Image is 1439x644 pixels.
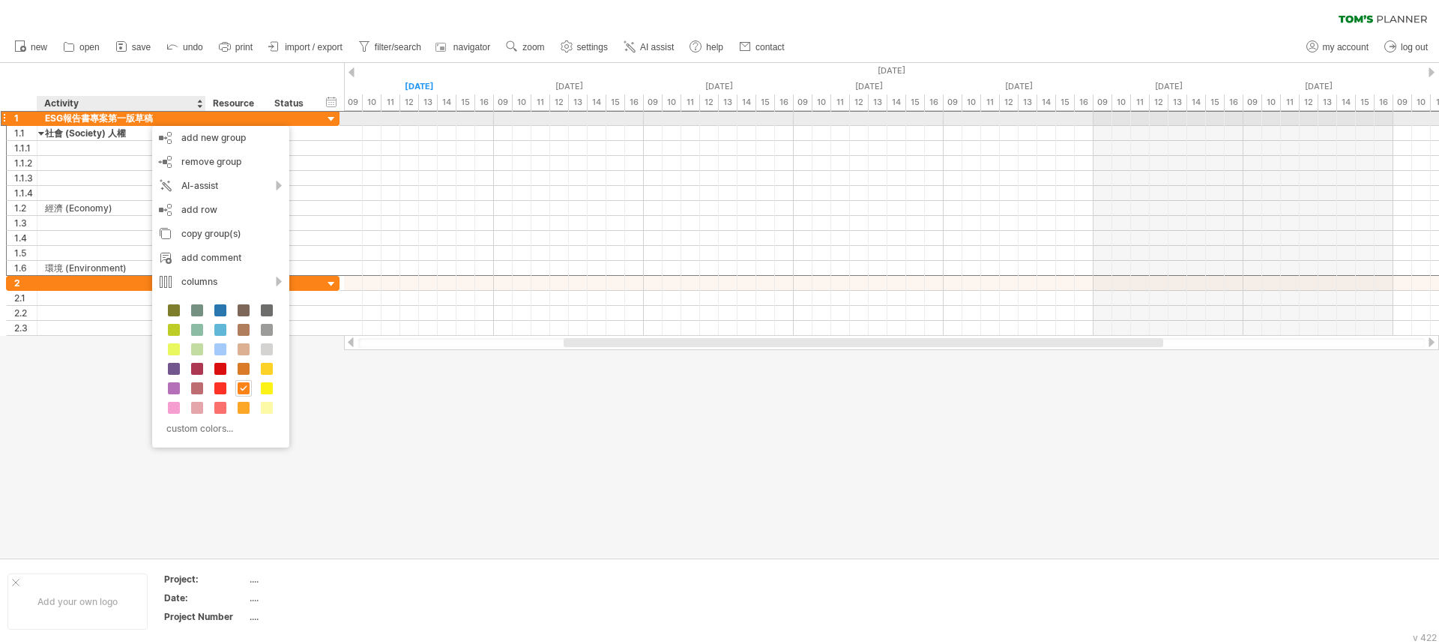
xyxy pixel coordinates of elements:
[1318,94,1337,110] div: 13
[453,42,490,52] span: navigator
[7,574,148,630] div: Add your own logo
[14,156,37,170] div: 1.1.2
[550,94,569,110] div: 12
[794,94,812,110] div: 09
[1303,37,1373,57] a: my account
[14,261,37,275] div: 1.6
[79,42,100,52] span: open
[152,270,289,294] div: columns
[215,37,257,57] a: print
[1075,94,1093,110] div: 16
[735,37,789,57] a: contact
[620,37,678,57] a: AI assist
[235,42,253,52] span: print
[265,37,347,57] a: import / export
[152,174,289,198] div: AI-assist
[644,79,794,94] div: Wednesday, 15 October 2025
[812,94,831,110] div: 10
[588,94,606,110] div: 14
[1262,94,1281,110] div: 10
[375,42,421,52] span: filter/search
[831,94,850,110] div: 11
[1000,94,1019,110] div: 12
[640,42,674,52] span: AI assist
[14,171,37,185] div: 1.1.3
[1206,94,1225,110] div: 15
[1281,94,1300,110] div: 11
[531,94,550,110] div: 11
[344,79,494,94] div: Monday, 13 October 2025
[569,94,588,110] div: 13
[494,79,644,94] div: Tuesday, 14 October 2025
[14,306,37,320] div: 2.2
[850,94,869,110] div: 12
[14,321,37,335] div: 2.3
[681,94,700,110] div: 11
[250,610,375,623] div: ....
[1375,94,1393,110] div: 16
[14,111,37,125] div: 1
[1093,94,1112,110] div: 09
[1037,94,1056,110] div: 14
[45,261,198,275] div: 環境 (Environment)
[1168,94,1187,110] div: 13
[183,42,203,52] span: undo
[164,573,247,586] div: Project:
[1323,42,1369,52] span: my account
[925,94,944,110] div: 16
[355,37,426,57] a: filter/search
[755,42,785,52] span: contact
[1337,94,1356,110] div: 14
[1381,37,1432,57] a: log out
[14,246,37,260] div: 1.5
[160,418,277,439] div: custom colors...
[14,201,37,215] div: 1.2
[152,222,289,246] div: copy group(s)
[1093,79,1243,94] div: Saturday, 18 October 2025
[44,96,197,111] div: Activity
[906,94,925,110] div: 15
[494,94,513,110] div: 09
[513,94,531,110] div: 10
[706,42,723,52] span: help
[1401,42,1428,52] span: log out
[274,96,307,111] div: Status
[475,94,494,110] div: 16
[775,94,794,110] div: 16
[1300,94,1318,110] div: 12
[344,94,363,110] div: 09
[10,37,52,57] a: new
[700,94,719,110] div: 12
[944,94,962,110] div: 09
[14,231,37,245] div: 1.4
[45,201,198,215] div: 經濟 (Economy)
[1243,94,1262,110] div: 09
[1413,632,1437,643] div: v 422
[1056,94,1075,110] div: 15
[1412,94,1431,110] div: 10
[213,96,259,111] div: Resource
[944,79,1093,94] div: Friday, 17 October 2025
[794,79,944,94] div: Thursday, 16 October 2025
[606,94,625,110] div: 15
[419,94,438,110] div: 13
[45,126,198,140] div: 社會 (Society) 人權
[152,198,289,222] div: add row
[1131,94,1150,110] div: 11
[1225,94,1243,110] div: 16
[152,126,289,150] div: add new group
[1150,94,1168,110] div: 12
[181,156,241,167] span: remove group
[887,94,906,110] div: 14
[164,592,247,604] div: Date:
[163,37,208,57] a: undo
[14,216,37,230] div: 1.3
[59,37,104,57] a: open
[1019,94,1037,110] div: 13
[14,126,37,140] div: 1.1
[14,141,37,155] div: 1.1.1
[250,573,375,586] div: ....
[663,94,681,110] div: 10
[400,94,419,110] div: 12
[686,37,728,57] a: help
